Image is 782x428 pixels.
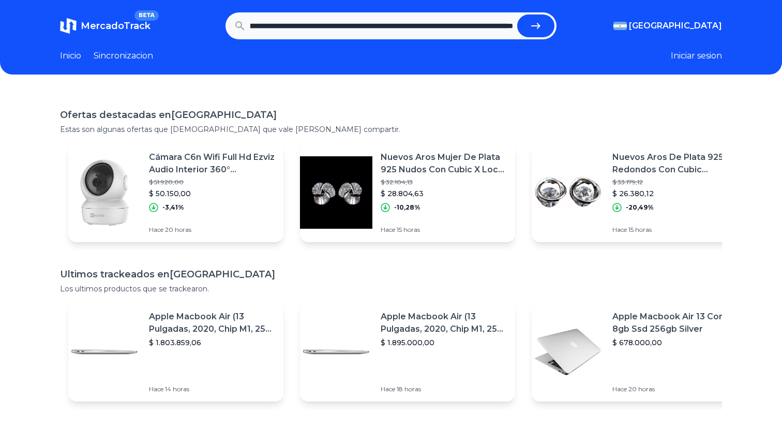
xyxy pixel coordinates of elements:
[149,226,275,234] p: Hace 20 horas
[612,311,739,335] p: Apple Macbook Air 13 Core I5 8gb Ssd 256gb Silver
[149,311,275,335] p: Apple Macbook Air (13 Pulgadas, 2020, Chip M1, 256 Gb De Ssd, 8 Gb De Ram) - Plata
[81,20,151,32] span: MercadoTrack
[68,302,283,402] a: Featured imageApple Macbook Air (13 Pulgadas, 2020, Chip M1, 256 Gb De Ssd, 8 Gb De Ram) - Plata$...
[68,143,283,242] a: Featured imageCámara C6n Wifi Full Hd Ezviz Audio Interior 360° [PERSON_NAME]$ 51.920,00$ 50.150,...
[68,316,141,388] img: Featured image
[134,10,159,21] span: BETA
[394,203,420,212] p: -10,28%
[612,151,739,176] p: Nuevos Aros De Plata 925 Redondos Con Cubic Engarzado !!!
[149,385,275,393] p: Hace 14 horas
[612,385,739,393] p: Hace 20 horas
[532,302,747,402] a: Featured imageApple Macbook Air 13 Core I5 8gb Ssd 256gb Silver$ 678.000,00Hace 20 horas
[613,20,722,32] button: [GEOGRAPHIC_DATA]
[381,188,507,199] p: $ 28.804,63
[94,50,153,62] a: Sincronizacion
[60,267,722,282] h1: Ultimos trackeados en [GEOGRAPHIC_DATA]
[60,50,81,62] a: Inicio
[300,316,372,388] img: Featured image
[381,311,507,335] p: Apple Macbook Air (13 Pulgadas, 2020, Chip M1, 256 Gb De Ssd, 8 Gb De Ram) - Plata
[612,226,739,234] p: Hace 15 horas
[381,151,507,176] p: Nuevos Aros Mujer De Plata 925 Nudos Con Cubic X Local !!!!
[381,226,507,234] p: Hace 15 horas
[300,143,515,242] a: Featured imageNuevos Aros Mujer De Plata 925 Nudos Con Cubic X Local !!!!$ 32.104,13$ 28.804,63-1...
[612,337,739,348] p: $ 678.000,00
[532,143,747,242] a: Featured imageNuevos Aros De Plata 925 Redondos Con Cubic Engarzado !!!$ 33.179,12$ 26.380,12-20,...
[300,302,515,402] a: Featured imageApple Macbook Air (13 Pulgadas, 2020, Chip M1, 256 Gb De Ssd, 8 Gb De Ram) - Plata$...
[612,188,739,199] p: $ 26.380,12
[532,156,604,229] img: Featured image
[149,337,275,348] p: $ 1.803.859,06
[629,20,722,32] span: [GEOGRAPHIC_DATA]
[381,385,507,393] p: Hace 18 horas
[626,203,654,212] p: -20,49%
[149,151,275,176] p: Cámara C6n Wifi Full Hd Ezviz Audio Interior 360° [PERSON_NAME]
[60,124,722,135] p: Estas son algunas ofertas que [DEMOGRAPHIC_DATA] que vale [PERSON_NAME] compartir.
[149,178,275,186] p: $ 51.920,00
[60,18,77,34] img: MercadoTrack
[68,156,141,229] img: Featured image
[60,18,151,34] a: MercadoTrackBETA
[613,22,627,30] img: Argentina
[300,156,372,229] img: Featured image
[149,188,275,199] p: $ 50.150,00
[60,108,722,122] h1: Ofertas destacadas en [GEOGRAPHIC_DATA]
[162,203,184,212] p: -3,41%
[381,178,507,186] p: $ 32.104,13
[532,316,604,388] img: Featured image
[381,337,507,348] p: $ 1.895.000,00
[671,50,722,62] button: Iniciar sesion
[612,178,739,186] p: $ 33.179,12
[60,284,722,294] p: Los ultimos productos que se trackearon.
